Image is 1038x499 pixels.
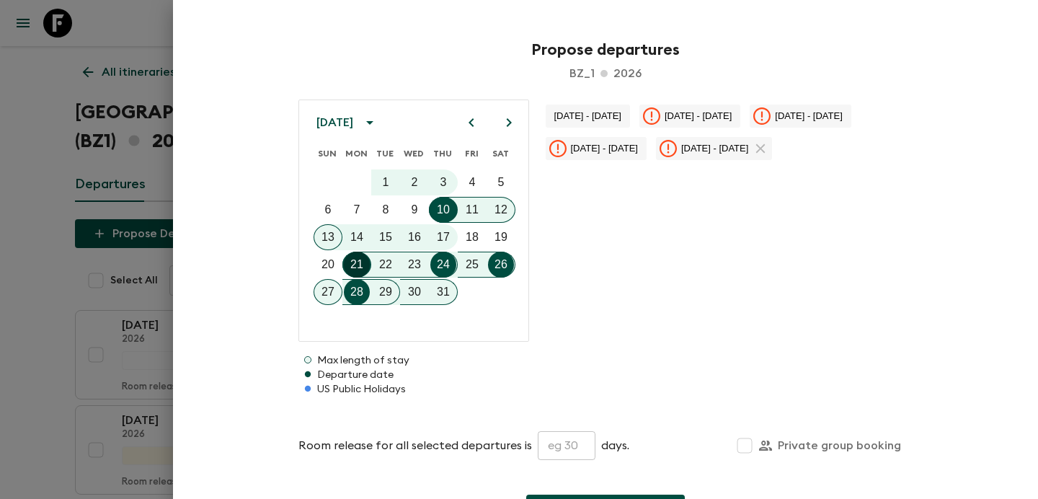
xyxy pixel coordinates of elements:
[350,256,363,273] p: 21
[350,229,363,246] p: 14
[412,174,418,191] p: 2
[494,201,507,218] p: 12
[358,110,382,135] button: calendar view is open, switch to year view
[497,110,521,135] button: Next month
[202,40,1009,59] h2: Propose departures
[354,201,360,218] p: 7
[321,229,334,246] p: 13
[562,143,647,154] span: [DATE] - [DATE]
[430,139,456,168] span: Thursday
[316,115,353,130] div: [DATE]
[298,368,913,382] p: Departure date
[401,139,427,168] span: Wednesday
[379,283,392,301] p: 29
[459,110,484,135] button: Previous month
[408,229,421,246] p: 16
[325,201,332,218] p: 6
[469,174,476,191] p: 4
[538,431,595,460] input: eg 30
[437,229,450,246] p: 17
[298,382,913,397] p: US Public Holidays
[466,256,479,273] p: 25
[656,110,740,121] span: [DATE] - [DATE]
[314,139,340,168] span: Sunday
[298,353,913,368] p: Max length of stay
[372,139,398,168] span: Tuesday
[487,139,513,168] span: Saturday
[498,174,505,191] p: 5
[412,201,418,218] p: 9
[673,143,757,154] span: [DATE] - [DATE]
[383,174,389,191] p: 1
[569,65,595,82] p: bz_1
[408,256,421,273] p: 23
[778,437,901,454] p: Private group booking
[601,437,629,454] p: days.
[298,437,532,454] p: Room release for all selected departures is
[321,256,334,273] p: 20
[656,137,772,160] div: [DATE] - [DATE]
[379,256,392,273] p: 22
[343,139,369,168] span: Monday
[408,283,421,301] p: 30
[437,283,450,301] p: 31
[466,201,479,218] p: 11
[383,201,389,218] p: 8
[494,229,507,246] p: 19
[546,110,630,121] span: [DATE] - [DATE]
[466,229,479,246] p: 18
[440,174,447,191] p: 3
[766,110,851,121] span: [DATE] - [DATE]
[613,65,642,82] p: 2026
[379,229,392,246] p: 15
[321,283,334,301] p: 27
[458,139,484,168] span: Friday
